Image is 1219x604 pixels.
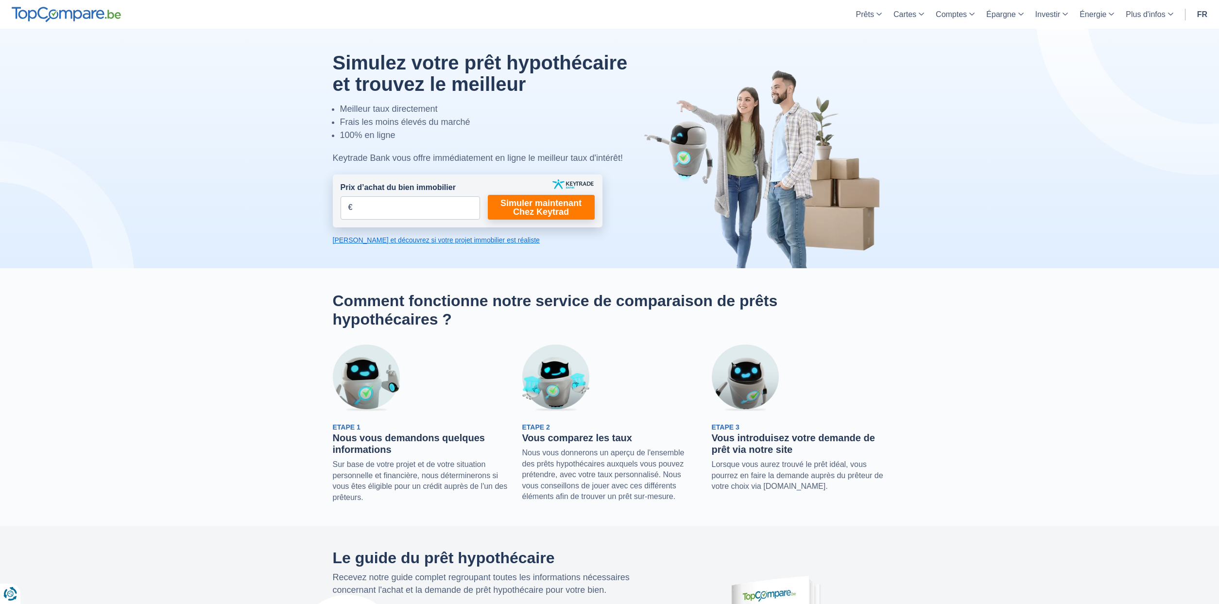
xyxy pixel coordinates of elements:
[712,345,779,412] img: Etape 3
[522,448,697,502] p: Nous vous donnerons un aperçu de l'ensemble des prêts hypothécaires auxquels vous pouvez prétendr...
[348,202,353,213] span: €
[333,423,361,431] span: Etape 1
[341,182,456,193] label: Prix d’achat du bien immobilier
[340,129,650,142] li: 100% en ligne
[333,459,508,503] p: Sur base de votre projet et de votre situation personnelle et financière, nous déterminerons si v...
[712,459,887,492] p: Lorsque vous aurez trouvé le prêt idéal, vous pourrez en faire la demande auprès du prêteur de vo...
[333,52,650,95] h1: Simulez votre prêt hypothécaire et trouvez le meilleur
[522,432,697,444] h3: Vous comparez les taux
[644,69,887,268] img: image-hero
[712,423,739,431] span: Etape 3
[333,292,887,329] h2: Comment fonctionne notre service de comparaison de prêts hypothécaires ?
[12,7,121,22] img: TopCompare
[712,432,887,455] h3: Vous introduisez votre demande de prêt via notre site
[333,152,650,165] div: Keytrade Bank vous offre immédiatement en ligne le meilleur taux d'intérêt!
[333,432,508,455] h3: Nous vous demandons quelques informations
[340,103,650,116] li: Meilleur taux directement
[522,345,589,412] img: Etape 2
[333,235,602,245] a: [PERSON_NAME] et découvrez si votre projet immobilier est réaliste
[340,116,650,129] li: Frais les moins élevés du marché
[552,179,594,189] img: keytrade
[333,550,650,567] h2: Le guide du prêt hypothécaire
[333,571,650,596] p: Recevez notre guide complet regroupant toutes les informations nécessaires concernant l'achat et ...
[488,195,595,220] a: Simuler maintenant Chez Keytrad
[522,423,550,431] span: Etape 2
[333,345,400,412] img: Etape 1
